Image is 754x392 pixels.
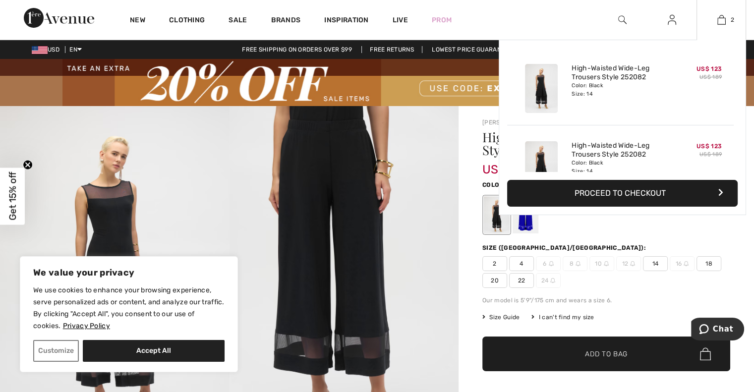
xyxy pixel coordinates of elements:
[69,46,82,53] span: EN
[643,256,668,271] span: 14
[33,340,79,362] button: Customize
[531,313,594,322] div: I can't find my size
[32,46,48,54] img: US Dollar
[482,336,730,371] button: Add to Bag
[731,15,734,24] span: 2
[271,16,301,26] a: Brands
[668,14,676,26] img: My Info
[696,143,722,150] span: US$ 123
[700,347,711,360] img: Bag.svg
[509,256,534,271] span: 4
[576,261,580,266] img: ring-m.svg
[169,16,205,26] a: Clothing
[697,14,746,26] a: 2
[536,273,561,288] span: 24
[525,141,558,190] img: High-Waisted Wide-Leg Trousers Style 252082
[32,46,63,53] span: USD
[20,256,238,372] div: We value your privacy
[660,14,684,26] a: Sign In
[482,131,689,157] h1: High-waisted Wide-leg Trousers Style 252082
[482,153,528,176] span: US$ 123
[33,267,225,279] p: We value your privacy
[83,340,225,362] button: Accept All
[361,46,422,53] a: Free Returns
[482,296,730,305] div: Our model is 5'9"/175 cm and wears a size 6.
[484,196,510,233] div: Black
[572,82,669,98] div: Color: Black Size: 14
[525,64,558,113] img: High-Waisted Wide-Leg Trousers Style 252082
[691,318,744,342] iframe: Opens a widget where you can chat to one of our agents
[563,256,587,271] span: 8
[699,74,722,80] s: US$ 189
[229,16,247,26] a: Sale
[699,151,722,158] s: US$ 189
[23,160,33,169] button: Close teaser
[696,256,721,271] span: 18
[482,273,507,288] span: 20
[424,46,520,53] a: Lowest Price Guarantee
[33,284,225,332] p: We use cookies to enhance your browsing experience, serve personalized ads or content, and analyz...
[572,64,669,82] a: High-Waisted Wide-Leg Trousers Style 252082
[234,46,360,53] a: Free shipping on orders over $99
[536,256,561,271] span: 6
[618,14,627,26] img: search the website
[393,15,408,25] a: Live
[62,321,111,331] a: Privacy Policy
[7,172,18,221] span: Get 15% off
[513,196,538,233] div: Royal Sapphire 163
[507,180,738,207] button: Proceed to Checkout
[684,261,689,266] img: ring-m.svg
[482,256,507,271] span: 2
[482,243,648,252] div: Size ([GEOGRAPHIC_DATA]/[GEOGRAPHIC_DATA]):
[432,15,452,25] a: Prom
[604,261,609,266] img: ring-m.svg
[616,256,641,271] span: 12
[572,159,669,175] div: Color: Black Size: 14
[482,313,520,322] span: Size Guide
[549,261,554,266] img: ring-m.svg
[550,278,555,283] img: ring-m.svg
[670,256,695,271] span: 16
[482,119,532,126] a: [PERSON_NAME]
[572,141,669,159] a: High-Waisted Wide-Leg Trousers Style 252082
[130,16,145,26] a: New
[630,261,635,266] img: ring-m.svg
[589,256,614,271] span: 10
[585,349,628,359] span: Add to Bag
[696,65,722,72] span: US$ 123
[509,273,534,288] span: 22
[24,8,94,28] img: 1ère Avenue
[482,181,506,188] span: Color:
[324,16,368,26] span: Inspiration
[717,14,726,26] img: My Bag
